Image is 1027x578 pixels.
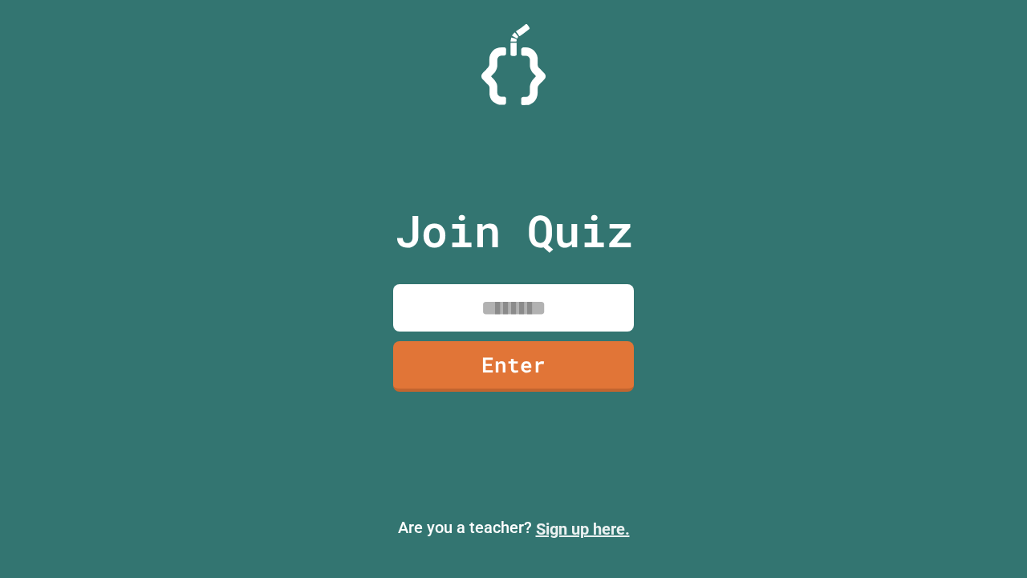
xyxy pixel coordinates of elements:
iframe: chat widget [960,514,1011,562]
img: Logo.svg [481,24,546,105]
p: Are you a teacher? [13,515,1014,541]
iframe: chat widget [894,444,1011,512]
a: Sign up here. [536,519,630,539]
p: Join Quiz [395,197,633,264]
a: Enter [393,341,634,392]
